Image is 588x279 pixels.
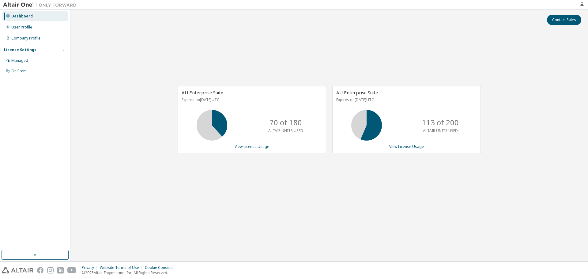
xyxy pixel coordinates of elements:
[182,97,321,102] p: Expires on [DATE] UTC
[235,144,269,149] a: View License Usage
[11,25,32,30] div: User Profile
[268,128,303,133] p: ALTAIR UNITS USED
[389,144,424,149] a: View License Usage
[3,2,80,8] img: Altair One
[11,58,28,63] div: Managed
[336,89,378,96] span: AU Enterprise Suite
[67,267,76,273] img: youtube.svg
[336,97,475,102] p: Expires on [DATE] UTC
[2,267,33,273] img: altair_logo.svg
[423,128,458,133] p: ALTAIR UNITS USED
[182,89,223,96] span: AU Enterprise Suite
[547,15,581,25] button: Contact Sales
[11,36,40,41] div: Company Profile
[422,117,459,128] p: 113 of 200
[82,265,100,270] div: Privacy
[57,267,64,273] img: linkedin.svg
[11,69,27,74] div: On Prem
[47,267,54,273] img: instagram.svg
[269,117,302,128] p: 70 of 180
[37,267,43,273] img: facebook.svg
[145,265,176,270] div: Cookie Consent
[4,47,36,52] div: License Settings
[82,270,176,275] p: © 2025 Altair Engineering, Inc. All Rights Reserved.
[11,14,33,19] div: Dashboard
[100,265,145,270] div: Website Terms of Use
